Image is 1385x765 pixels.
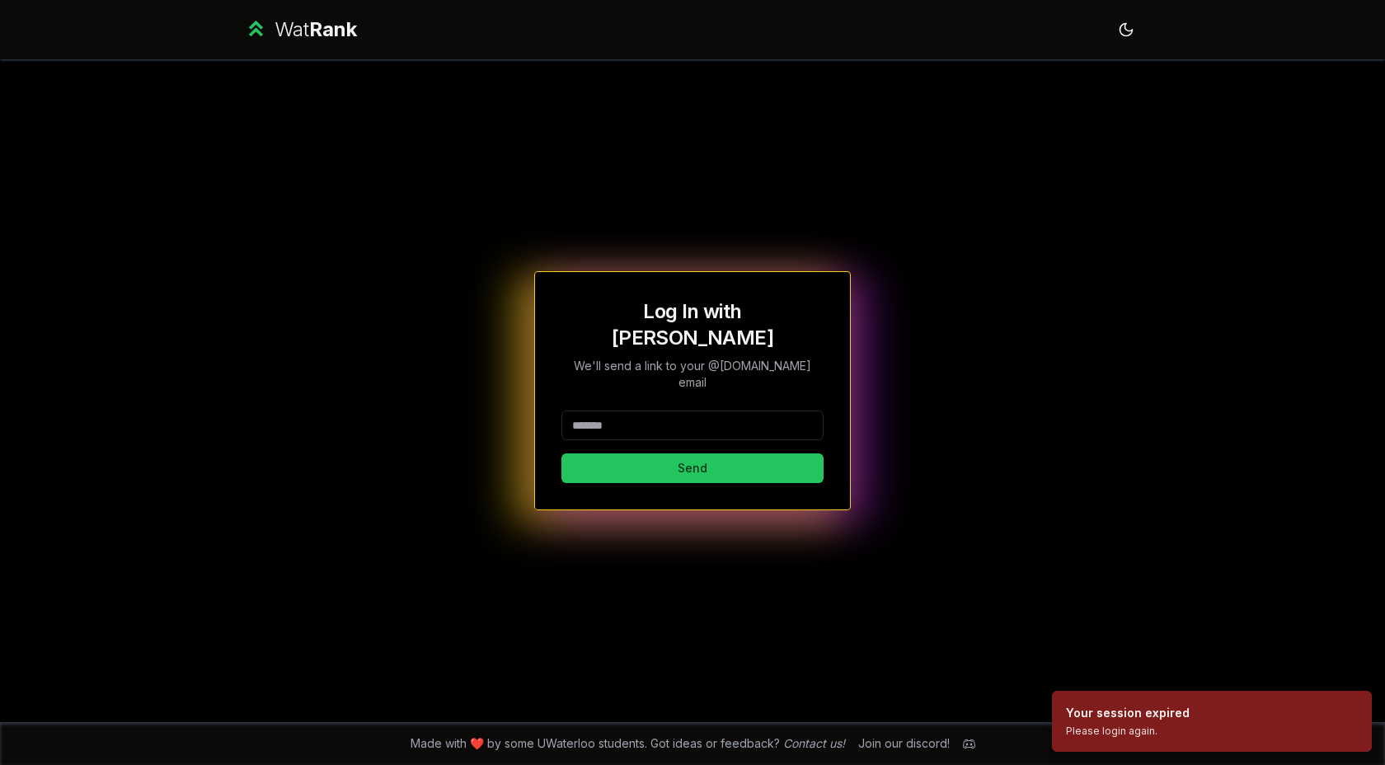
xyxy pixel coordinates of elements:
[561,453,824,483] button: Send
[858,735,950,752] div: Join our discord!
[561,298,824,351] h1: Log In with [PERSON_NAME]
[1066,705,1190,721] div: Your session expired
[783,736,845,750] a: Contact us!
[309,17,357,41] span: Rank
[1066,725,1190,738] div: Please login again.
[411,735,845,752] span: Made with ❤️ by some UWaterloo students. Got ideas or feedback?
[244,16,357,43] a: WatRank
[275,16,357,43] div: Wat
[561,358,824,391] p: We'll send a link to your @[DOMAIN_NAME] email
